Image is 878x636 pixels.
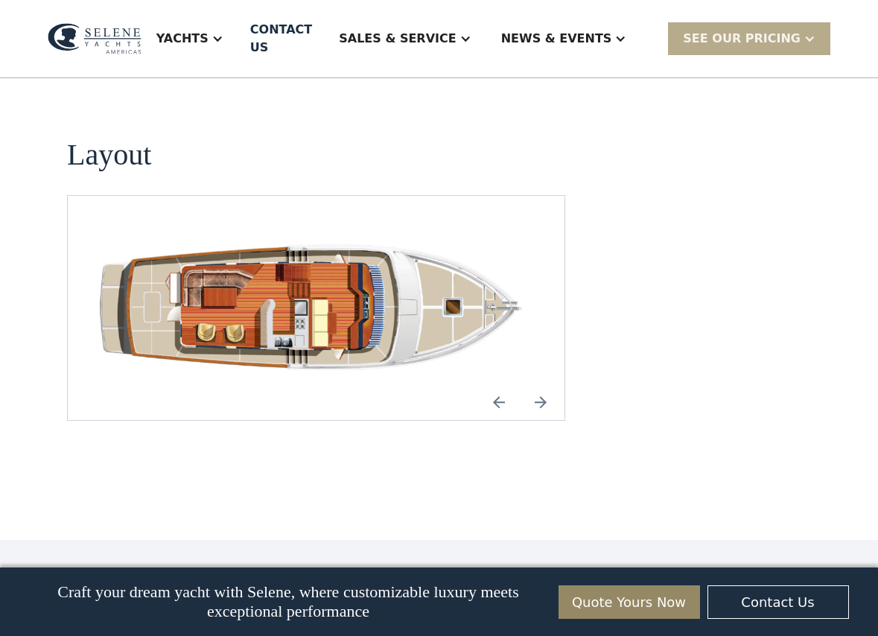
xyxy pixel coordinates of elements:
div: SEE Our Pricing [683,30,801,48]
div: Sales & Service [339,30,456,48]
img: icon [523,384,559,420]
a: Next slide [523,384,559,420]
div: 2 / 3 [80,232,553,384]
p: Craft your dream yacht with Selene, where customizable luxury meets exceptional performance [29,582,547,621]
a: Contact Us [707,585,849,619]
span: We respect your time - only the good stuff, never spam. [1,600,149,626]
div: SEE Our Pricing [668,22,830,54]
img: icon [481,384,517,420]
div: Yachts [156,30,209,48]
div: Yachts [141,9,238,69]
div: Sales & Service [324,9,486,69]
span: Tick the box below to receive occasional updates, exclusive offers, and VIP access via text message. [1,538,145,591]
h2: Layout [67,139,151,171]
a: Previous slide [481,384,517,420]
a: Quote Yours Now [559,585,700,619]
div: Contact US [250,21,312,57]
img: logo [48,23,141,54]
a: open lightbox [80,232,553,384]
div: News & EVENTS [486,9,642,69]
div: News & EVENTS [501,30,612,48]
